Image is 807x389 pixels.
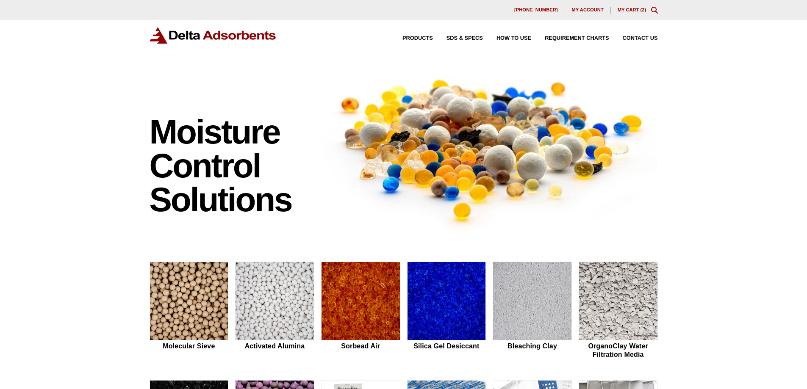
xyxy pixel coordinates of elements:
h1: Moisture Control Solutions [150,115,313,217]
h2: Silica Gel Desiccant [407,342,486,350]
img: Delta Adsorbents [150,27,277,44]
a: SDS & SPECS [433,36,483,41]
a: [PHONE_NUMBER] [507,7,565,14]
img: Image [321,64,658,235]
a: Molecular Sieve [150,262,229,360]
a: My Cart (2) [618,7,646,12]
h2: Molecular Sieve [150,342,229,350]
a: Products [389,36,433,41]
a: Contact Us [609,36,658,41]
a: Bleaching Clay [493,262,572,360]
span: How to Use [496,36,531,41]
h2: Sorbead Air [321,342,400,350]
div: Toggle Modal Content [651,7,658,14]
span: Requirement Charts [545,36,609,41]
h2: Bleaching Clay [493,342,572,350]
h2: Activated Alumina [235,342,314,350]
a: Silica Gel Desiccant [407,262,486,360]
a: Activated Alumina [235,262,314,360]
h2: OrganoClay Water Filtration Media [579,342,658,358]
span: 2 [642,7,644,12]
a: OrganoClay Water Filtration Media [579,262,658,360]
a: Sorbead Air [321,262,400,360]
span: Products [402,36,433,41]
span: SDS & SPECS [446,36,483,41]
span: [PHONE_NUMBER] [514,8,558,12]
a: My account [565,7,611,14]
a: How to Use [483,36,531,41]
span: Contact Us [623,36,658,41]
a: Requirement Charts [531,36,609,41]
span: My account [572,8,604,12]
